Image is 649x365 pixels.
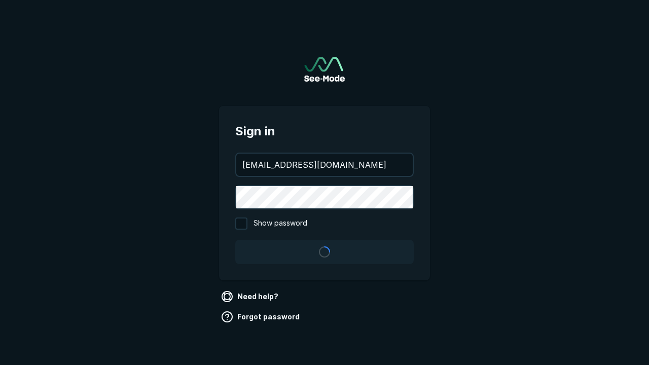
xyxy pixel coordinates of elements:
span: Sign in [235,122,414,140]
a: Forgot password [219,309,304,325]
input: your@email.com [236,154,413,176]
span: Show password [254,217,307,230]
a: Need help? [219,288,282,305]
img: See-Mode Logo [304,57,345,82]
a: Go to sign in [304,57,345,82]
